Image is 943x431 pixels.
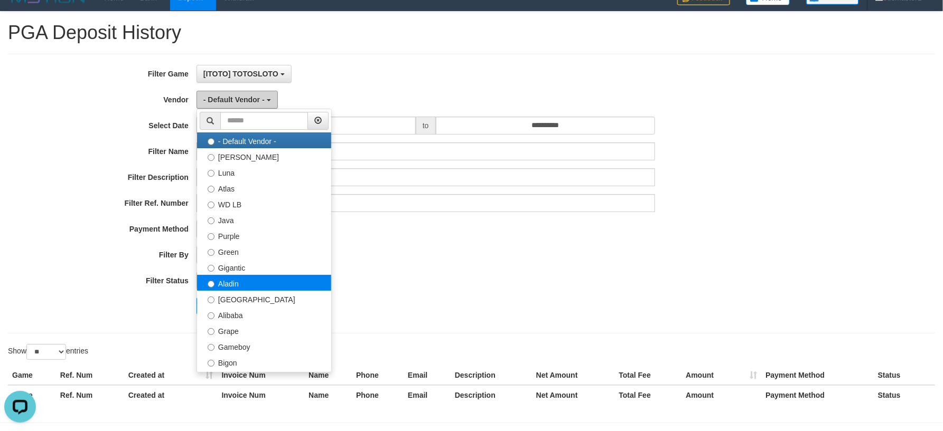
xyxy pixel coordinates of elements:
th: Game [8,385,56,405]
label: Gigantic [197,259,331,275]
th: Name [304,366,352,385]
th: Description [451,385,532,405]
th: Amount [681,366,761,385]
select: Showentries [26,344,66,360]
th: Status [874,366,935,385]
input: Luna [208,170,214,177]
th: Total Fee [615,366,682,385]
th: Description [451,366,532,385]
span: to [416,117,436,135]
button: - Default Vendor - [197,91,278,109]
th: Status [874,385,935,405]
span: - Default Vendor - [203,95,265,104]
th: Net Amount [532,366,615,385]
label: [GEOGRAPHIC_DATA] [197,291,331,307]
th: Game [8,366,56,385]
label: Green [197,243,331,259]
label: Luna [197,164,331,180]
h1: PGA Deposit History [8,22,935,43]
th: Net Amount [532,385,615,405]
input: Alibaba [208,312,214,319]
th: Payment Method [761,366,874,385]
input: Grape [208,328,214,335]
label: Atlas [197,180,331,196]
input: Aladin [208,281,214,288]
label: Aladin [197,275,331,291]
button: [ITOTO] TOTOSLOTO [197,65,292,83]
th: Email [404,366,451,385]
th: Created at [124,366,218,385]
input: Gameboy [208,344,214,351]
input: [PERSON_NAME] [208,154,214,161]
label: Allstar [197,370,331,386]
label: Gameboy [197,338,331,354]
th: Created at [124,385,218,405]
label: WD LB [197,196,331,212]
span: [ITOTO] TOTOSLOTO [203,70,278,78]
input: [GEOGRAPHIC_DATA] [208,296,214,303]
label: Show entries [8,344,88,360]
input: - Default Vendor - [208,138,214,145]
input: Purple [208,233,214,240]
input: Gigantic [208,265,214,272]
label: Alibaba [197,307,331,322]
label: [PERSON_NAME] [197,148,331,164]
th: Ref. Num [56,385,124,405]
th: Phone [352,366,404,385]
label: Purple [197,227,331,243]
input: Atlas [208,186,214,193]
th: Name [304,385,352,405]
input: WD LB [208,202,214,208]
th: Payment Method [761,385,874,405]
th: Ref. Num [56,366,124,385]
th: Invoice Num [218,385,305,405]
label: Java [197,212,331,227]
label: Bigon [197,354,331,370]
th: Email [404,385,451,405]
input: Green [208,249,214,256]
input: Java [208,217,214,224]
input: Bigon [208,360,214,367]
button: Open LiveChat chat widget [4,4,36,36]
th: Total Fee [615,385,682,405]
th: Amount [681,385,761,405]
label: - Default Vendor - [197,132,331,148]
th: Phone [352,385,404,405]
label: Grape [197,322,331,338]
th: Invoice Num [218,366,305,385]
